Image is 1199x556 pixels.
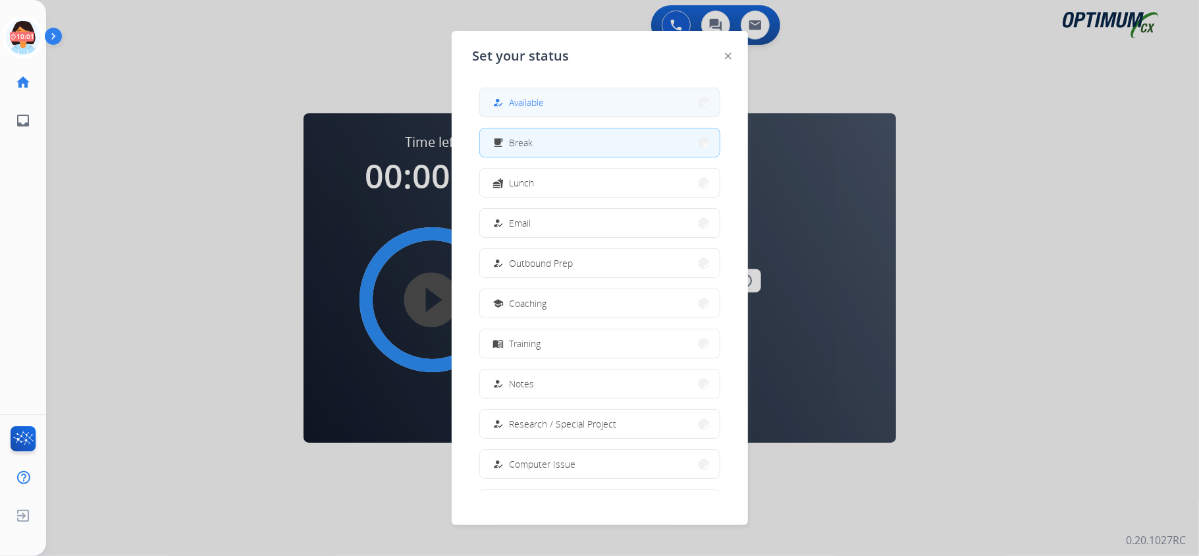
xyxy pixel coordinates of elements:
[510,417,617,431] span: Research / Special Project
[510,457,576,471] span: Computer Issue
[493,298,504,309] mat-icon: school
[480,169,720,197] button: Lunch
[473,47,570,65] span: Set your status
[480,450,720,478] button: Computer Issue
[510,377,535,391] span: Notes
[493,378,504,389] mat-icon: how_to_reg
[480,490,720,518] button: Internet Issue
[725,53,732,59] img: close-button
[510,96,545,109] span: Available
[493,217,504,229] mat-icon: how_to_reg
[493,459,504,470] mat-icon: how_to_reg
[510,256,573,270] span: Outbound Prep
[510,136,533,150] span: Break
[15,74,31,90] mat-icon: home
[480,128,720,157] button: Break
[480,289,720,318] button: Coaching
[510,176,535,190] span: Lunch
[493,418,504,430] mat-icon: how_to_reg
[1126,532,1186,548] p: 0.20.1027RC
[493,338,504,349] mat-icon: menu_book
[480,410,720,438] button: Research / Special Project
[15,113,31,128] mat-icon: inbox
[493,177,504,188] mat-icon: fastfood
[480,249,720,277] button: Outbound Prep
[480,329,720,358] button: Training
[510,216,531,230] span: Email
[493,97,504,108] mat-icon: how_to_reg
[480,88,720,117] button: Available
[480,370,720,398] button: Notes
[493,137,504,148] mat-icon: free_breakfast
[510,296,547,310] span: Coaching
[510,337,541,350] span: Training
[493,258,504,269] mat-icon: how_to_reg
[480,209,720,237] button: Email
